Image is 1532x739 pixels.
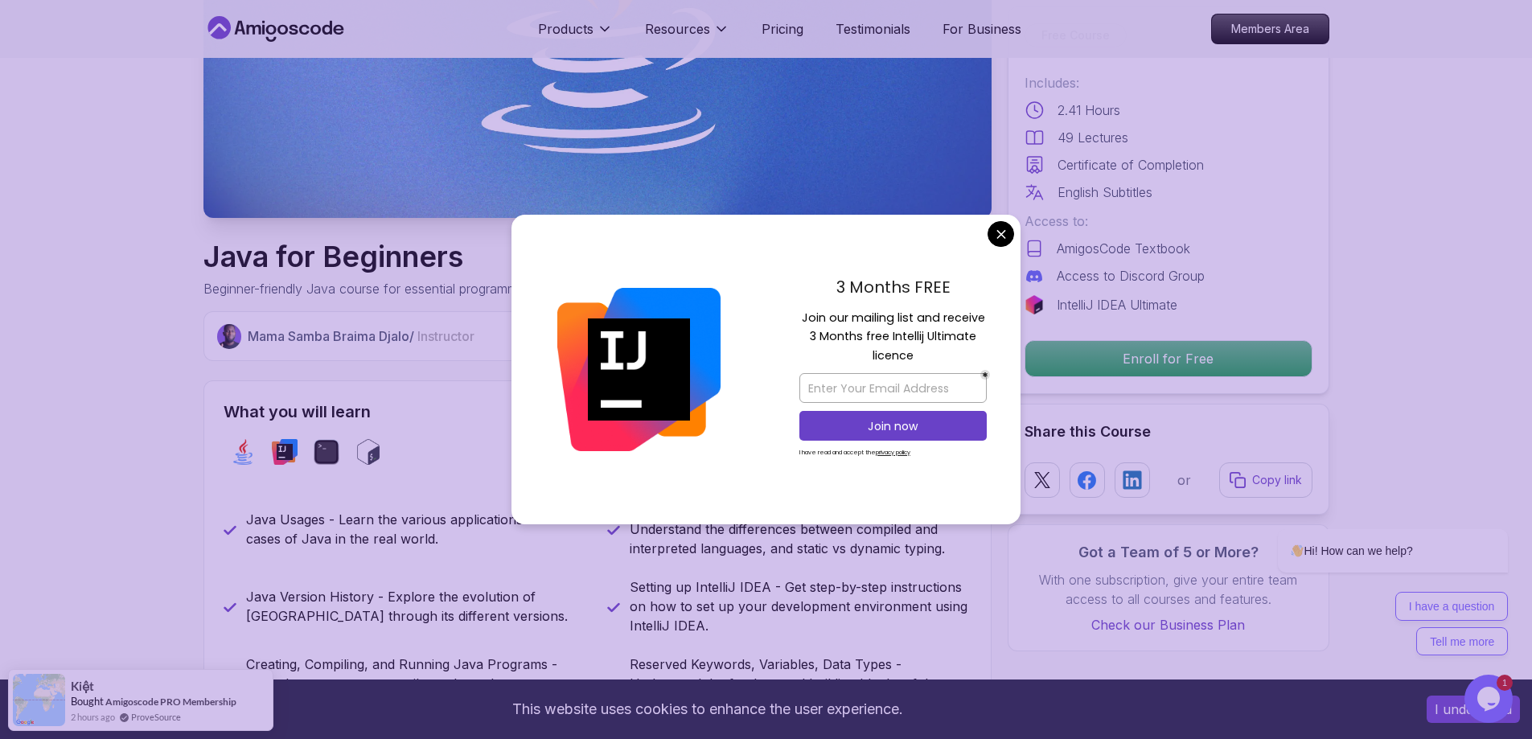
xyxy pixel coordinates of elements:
[230,439,256,465] img: java logo
[1219,462,1312,498] button: Copy link
[1025,541,1312,564] h3: Got a Team of 5 or More?
[1058,128,1128,147] p: 49 Lectures
[1464,675,1516,723] iframe: chat widget
[246,655,588,712] p: Creating, Compiling, and Running Java Programs - Learn how to create, compile, and run Java progr...
[1226,384,1516,667] iframe: chat widget
[1057,295,1177,314] p: IntelliJ IDEA Ultimate
[630,500,971,558] p: Compiled vs Interpreted, Static vs Dynamic Typing - Understand the differences between compiled a...
[943,19,1021,39] a: For Business
[1025,341,1312,376] p: Enroll for Free
[131,710,181,724] a: ProveSource
[1427,696,1520,723] button: Accept cookies
[1025,73,1312,92] p: Includes:
[12,692,1403,727] div: This website uses cookies to enhance the user experience.
[248,326,474,346] p: Mama Samba Braima Djalo /
[1211,14,1329,44] a: Members Area
[203,279,737,298] p: Beginner-friendly Java course for essential programming skills and application development
[1025,340,1312,377] button: Enroll for Free
[246,587,588,626] p: Java Version History - Explore the evolution of [GEOGRAPHIC_DATA] through its different versions.
[645,19,710,39] p: Resources
[538,19,613,51] button: Products
[1057,239,1190,258] p: AmigosCode Textbook
[1058,101,1120,120] p: 2.41 Hours
[71,710,115,724] span: 2 hours ago
[630,577,971,635] p: Setting up IntelliJ IDEA - Get step-by-step instructions on how to set up your development enviro...
[71,695,104,708] span: Bought
[645,19,729,51] button: Resources
[314,439,339,465] img: terminal logo
[217,324,242,349] img: Nelson Djalo
[224,400,971,423] h2: What you will learn
[272,439,298,465] img: intellij logo
[1058,155,1204,174] p: Certificate of Completion
[1025,211,1312,231] p: Access to:
[1177,470,1191,490] p: or
[13,674,65,726] img: provesource social proof notification image
[417,328,474,344] span: Instructor
[538,19,593,39] p: Products
[762,19,803,39] a: Pricing
[1025,570,1312,609] p: With one subscription, give your entire team access to all courses and features.
[1057,266,1205,285] p: Access to Discord Group
[1025,615,1312,634] a: Check our Business Plan
[71,679,94,693] span: Kiệt
[1212,14,1329,43] p: Members Area
[355,439,381,465] img: bash logo
[630,655,971,712] p: Reserved Keywords, Variables, Data Types - Understand the fundamental building blocks of Java, in...
[836,19,910,39] a: Testimonials
[105,696,236,708] a: Amigoscode PRO Membership
[1025,421,1312,443] h2: Share this Course
[1025,295,1044,314] img: jetbrains logo
[246,510,588,548] p: Java Usages - Learn the various applications and use cases of Java in the real world.
[1058,183,1152,202] p: English Subtitles
[203,240,737,273] h1: Java for Beginners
